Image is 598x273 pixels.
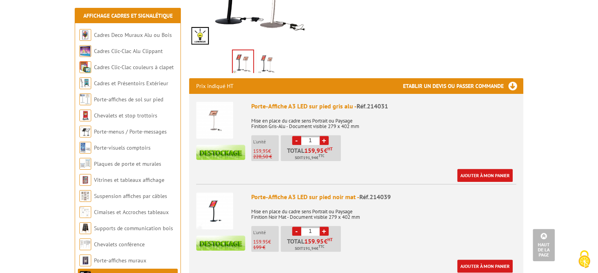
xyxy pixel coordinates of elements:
[253,139,279,145] p: L'unité
[253,148,268,154] span: 159,95
[283,238,341,252] p: Total
[94,241,145,248] a: Chevalets conférence
[253,154,279,159] p: 228,50 €
[359,193,391,201] span: Réf.214039
[304,147,324,154] span: 159,95
[94,225,173,232] a: Supports de communication bois
[318,154,324,158] sup: TTC
[94,64,174,71] a: Cadres Clic-Clac couleurs à clapet
[324,238,328,244] span: €
[94,257,146,264] a: Porte-affiches muraux
[253,238,268,245] span: 159.95
[79,61,91,73] img: Cadres Clic-Clac couleurs à clapet
[79,158,91,170] img: Plaques de porte et murales
[303,246,316,252] span: 191,94
[295,155,324,161] span: Soit €
[320,227,329,236] a: +
[403,78,523,94] h3: Etablir un devis ou passer commande
[304,238,324,244] span: 159.95
[253,245,279,250] p: 199 €
[94,31,172,38] a: Cadres Deco Muraux Alu ou Bois
[251,203,516,220] p: Mise en place du cadre sens Portrait ou Paysage Finition Noir Mat - Document visible 279 x 402 mm
[196,145,245,160] img: destockage
[253,230,279,235] p: L'unité
[94,128,167,135] a: Porte-menus / Porte-messages
[94,80,168,87] a: Cadres et Présentoirs Extérieur
[328,237,333,242] sup: HT
[79,45,91,57] img: Cadres Clic-Clac Alu Clippant
[83,12,173,19] a: Affichage Cadres et Signalétique
[79,206,91,218] img: Cimaises et Accroches tableaux
[79,255,91,266] img: Porte-affiches muraux
[457,169,513,182] a: Ajouter à mon panier
[94,144,151,151] a: Porte-visuels comptoirs
[94,176,164,183] a: Vitrines et tableaux affichage
[233,50,253,75] img: affichage_lumineux_214031.jpg
[292,227,301,236] a: -
[94,192,167,200] a: Suspension affiches par câbles
[292,136,301,145] a: -
[79,238,91,250] img: Chevalets conférence
[457,260,513,273] a: Ajouter à mon panier
[94,209,169,216] a: Cimaises et Accroches tableaux
[253,148,279,154] p: €
[320,136,329,145] a: +
[251,113,516,129] p: Mise en place du cadre sens Portrait ou Paysage Finition Gris-Alu - Document visible 279 x 402 mm
[79,93,91,105] img: Porte-affiches de sol sur pied
[79,222,91,234] img: Supports de communication bois
[251,192,516,202] div: Porte-Affiche A3 LED sur pied noir mat -
[79,142,91,154] img: Porte-visuels comptoirs
[196,192,233,229] img: Porte-Affiche A3 LED sur pied noir mat
[196,78,234,94] p: Prix indiqué HT
[258,51,277,75] img: affichage_lumineux_214031.gif
[303,155,316,161] span: 191,94
[253,239,279,245] p: €
[94,96,163,103] a: Porte-affiches de sol sur pied
[196,235,245,251] img: destockage
[196,102,233,139] img: Porte-Affiche A3 LED sur pied gris alu
[79,174,91,186] img: Vitrines et tableaux affichage
[251,102,516,111] div: Porte-Affiche A3 LED sur pied gris alu -
[94,112,157,119] a: Chevalets et stop trottoirs
[283,147,341,161] p: Total
[79,110,91,121] img: Chevalets et stop trottoirs
[94,160,161,167] a: Plaques de porte et murales
[79,126,91,137] img: Porte-menus / Porte-messages
[79,77,91,89] img: Cadres et Présentoirs Extérieur
[328,146,333,152] sup: HT
[570,246,598,273] button: Cookies (fenêtre modale)
[79,190,91,202] img: Suspension affiches par câbles
[324,147,328,154] span: €
[318,244,324,249] sup: TTC
[533,229,555,261] a: Haut de la page
[79,29,91,41] img: Cadres Deco Muraux Alu ou Bois
[94,48,163,55] a: Cadres Clic-Clac Alu Clippant
[295,246,324,252] span: Soit €
[574,249,594,269] img: Cookies (fenêtre modale)
[357,102,388,110] span: Réf.214031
